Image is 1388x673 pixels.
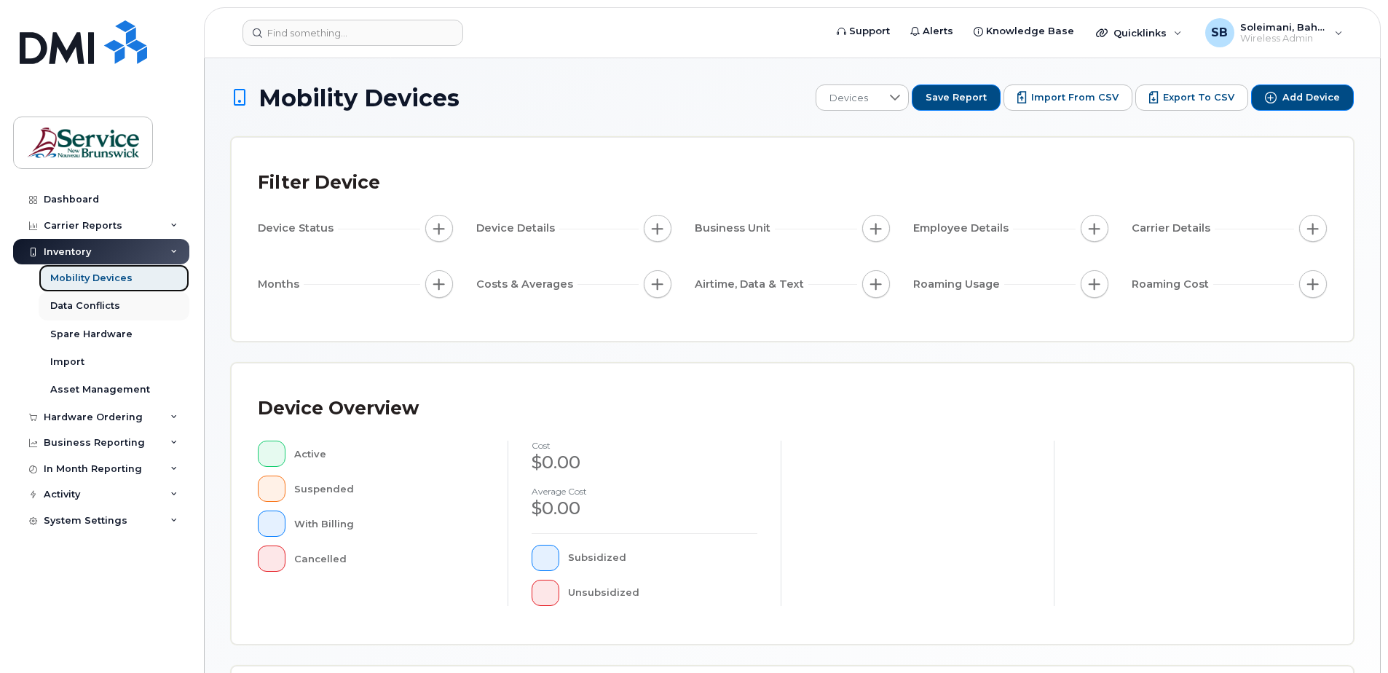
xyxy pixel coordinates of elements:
span: Mobility Devices [259,85,460,111]
div: Subsidized [568,545,758,571]
span: Airtime, Data & Text [695,277,808,292]
div: Active [294,441,485,467]
span: Months [258,277,304,292]
button: Add Device [1251,84,1354,111]
div: Device Overview [258,390,419,428]
span: Roaming Cost [1132,277,1213,292]
span: Device Status [258,221,338,236]
span: Add Device [1282,91,1340,104]
span: Roaming Usage [913,277,1004,292]
span: Export to CSV [1163,91,1234,104]
span: Costs & Averages [476,277,577,292]
h4: Average cost [532,487,757,496]
button: Export to CSV [1135,84,1248,111]
button: Import from CSV [1003,84,1132,111]
div: Filter Device [258,164,380,202]
div: Suspended [294,476,485,502]
span: Device Details [476,221,559,236]
button: Save Report [912,84,1001,111]
span: Carrier Details [1132,221,1215,236]
span: Employee Details [913,221,1013,236]
div: With Billing [294,511,485,537]
span: Import from CSV [1031,91,1119,104]
div: Cancelled [294,546,485,572]
div: Unsubsidized [568,580,758,606]
span: Business Unit [695,221,775,236]
div: $0.00 [532,496,757,521]
div: $0.00 [532,450,757,475]
span: Devices [816,85,881,111]
h4: cost [532,441,757,450]
span: Save Report [926,91,987,104]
